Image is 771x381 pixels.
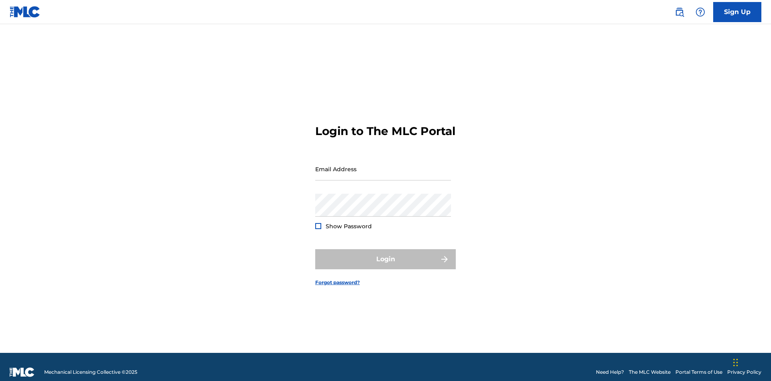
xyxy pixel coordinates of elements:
[10,6,41,18] img: MLC Logo
[10,367,35,377] img: logo
[731,342,771,381] iframe: Chat Widget
[629,369,671,376] a: The MLC Website
[671,4,687,20] a: Public Search
[696,7,705,17] img: help
[713,2,761,22] a: Sign Up
[692,4,708,20] div: Help
[44,369,137,376] span: Mechanical Licensing Collective © 2025
[675,7,684,17] img: search
[326,223,372,230] span: Show Password
[315,124,455,138] h3: Login to The MLC Portal
[727,369,761,376] a: Privacy Policy
[315,279,360,286] a: Forgot password?
[675,369,722,376] a: Portal Terms of Use
[596,369,624,376] a: Need Help?
[733,350,738,375] div: Drag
